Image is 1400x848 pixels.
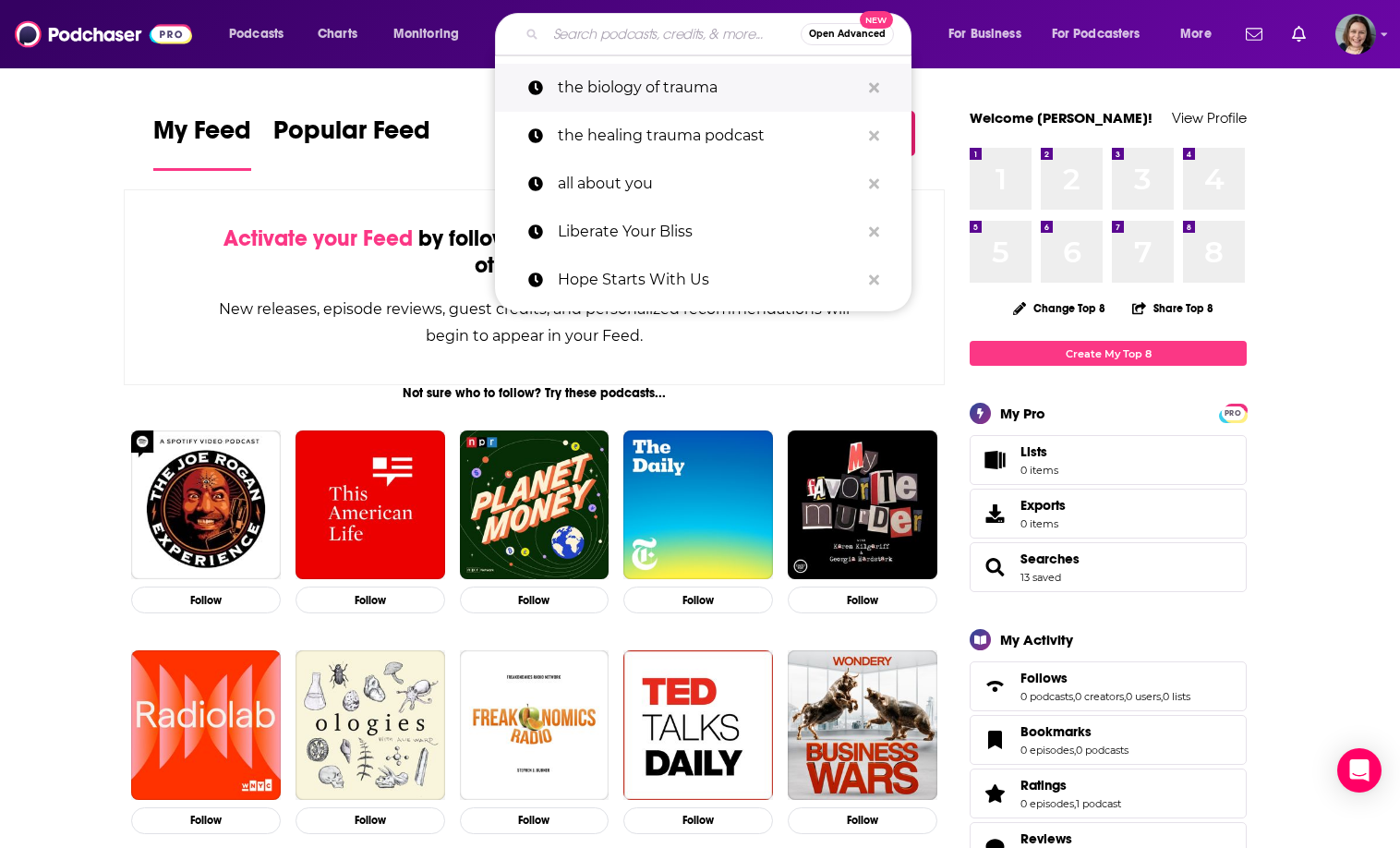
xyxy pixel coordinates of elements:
a: 13 saved [1020,571,1061,584]
a: the biology of trauma [495,64,911,112]
span: New [860,11,893,29]
a: 0 podcasts [1076,744,1128,757]
a: 0 lists [1163,690,1190,703]
a: My Feed [153,115,251,171]
a: Hope Starts With Us [495,256,911,304]
a: Ratings [976,781,1013,806]
button: Follow [623,807,773,834]
span: Reviews [1020,830,1072,847]
a: Reviews [1020,830,1128,847]
span: My Feed [153,115,251,157]
a: Freakonomics Radio [460,650,609,800]
a: Create My Top 8 [970,341,1247,366]
span: Activate your Feed [223,224,413,252]
a: Exports [970,489,1247,539]
p: Liberate Your Bliss [558,208,860,256]
a: PRO [1222,406,1244,419]
img: Business Wars [788,650,937,800]
span: Lists [1020,443,1047,460]
input: Search podcasts, credits, & more... [546,19,801,49]
span: More [1180,21,1212,47]
span: Bookmarks [1020,723,1092,740]
button: open menu [216,19,308,49]
a: Lists [970,435,1247,485]
button: Follow [131,807,281,834]
div: Not sure who to follow? Try these podcasts... [124,385,945,401]
a: Follows [1020,670,1190,686]
img: Podchaser - Follow, Share and Rate Podcasts [15,17,192,52]
a: Searches [1020,551,1080,567]
span: Ratings [970,769,1247,818]
a: This American Life [296,430,445,580]
a: Show notifications dropdown [1285,18,1313,50]
button: Follow [296,807,445,834]
span: , [1073,690,1075,703]
button: open menu [935,19,1044,49]
button: Follow [296,587,445,613]
span: For Podcasters [1052,21,1141,47]
p: all about you [558,160,860,208]
button: Follow [460,587,609,613]
a: 1 podcast [1076,797,1121,810]
button: Share Top 8 [1131,290,1214,326]
button: Show profile menu [1335,14,1376,55]
a: Searches [976,554,1013,580]
span: Podcasts [229,21,284,47]
span: Exports [976,501,1013,527]
a: Ratings [1020,777,1121,793]
a: Follows [976,673,1013,699]
a: Liberate Your Bliss [495,208,911,256]
button: Follow [460,807,609,834]
a: 0 creators [1075,690,1124,703]
p: the biology of trauma [558,64,860,112]
span: For Business [948,21,1021,47]
a: Planet Money [460,430,609,580]
button: Open AdvancedNew [801,23,894,45]
span: , [1074,797,1076,810]
button: open menu [1167,19,1235,49]
img: My Favorite Murder with Karen Kilgariff and Georgia Hardstark [788,430,937,580]
span: Charts [318,21,357,47]
a: 0 users [1126,690,1161,703]
span: Ratings [1020,777,1067,793]
span: , [1124,690,1126,703]
span: , [1161,690,1163,703]
a: all about you [495,160,911,208]
span: Searches [970,542,1247,592]
a: Bookmarks [976,727,1013,753]
span: 0 items [1020,464,1058,477]
span: Bookmarks [970,715,1247,765]
div: by following Podcasts, Creators, Lists, and other Users! [217,225,851,279]
span: Open Advanced [809,30,886,39]
a: Show notifications dropdown [1238,18,1270,50]
img: TED Talks Daily [623,650,773,800]
button: Follow [788,807,937,834]
img: Radiolab [131,650,281,800]
img: The Daily [623,430,773,580]
button: Follow [623,587,773,613]
div: New releases, episode reviews, guest credits, and personalized recommendations will begin to appe... [217,296,851,349]
a: 0 podcasts [1020,690,1073,703]
span: 0 items [1020,517,1066,530]
a: 0 episodes [1020,744,1074,757]
a: Popular Feed [273,115,430,171]
div: My Pro [1000,405,1045,422]
div: Search podcasts, credits, & more... [513,13,929,55]
a: 0 episodes [1020,797,1074,810]
span: Lists [976,447,1013,473]
span: Exports [1020,497,1066,514]
span: Logged in as micglogovac [1335,14,1376,55]
button: open menu [380,19,483,49]
button: open menu [1040,19,1167,49]
img: User Profile [1335,14,1376,55]
span: Lists [1020,443,1058,460]
span: Follows [1020,670,1068,686]
img: The Joe Rogan Experience [131,430,281,580]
